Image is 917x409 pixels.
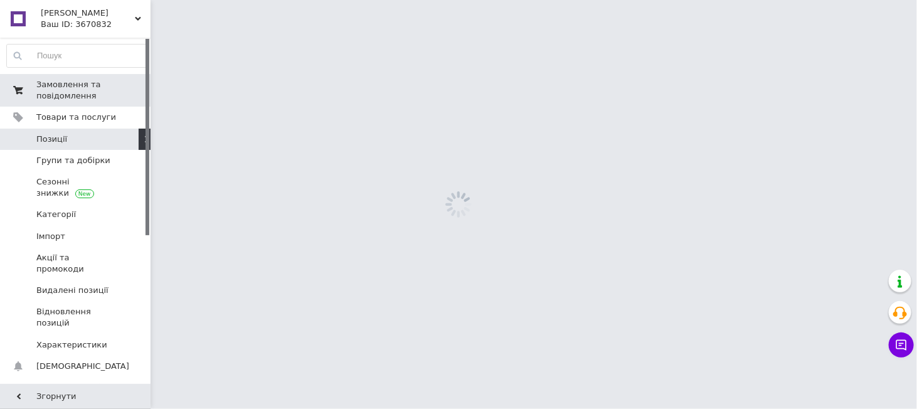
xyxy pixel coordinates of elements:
[889,332,914,358] button: Чат з покупцем
[36,231,65,242] span: Імпорт
[36,155,110,166] span: Групи та добірки
[36,252,116,275] span: Акції та промокоди
[36,339,107,351] span: Характеристики
[36,176,116,199] span: Сезонні знижки
[36,361,129,372] span: [DEMOGRAPHIC_DATA]
[36,209,76,220] span: Категорії
[41,8,135,19] span: Єврошоп
[36,382,116,405] span: Показники роботи компанії
[7,45,147,67] input: Пошук
[36,285,109,296] span: Видалені позиції
[41,19,151,30] div: Ваш ID: 3670832
[36,306,116,329] span: Відновлення позицій
[36,112,116,123] span: Товари та послуги
[36,79,116,102] span: Замовлення та повідомлення
[36,134,67,145] span: Позиції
